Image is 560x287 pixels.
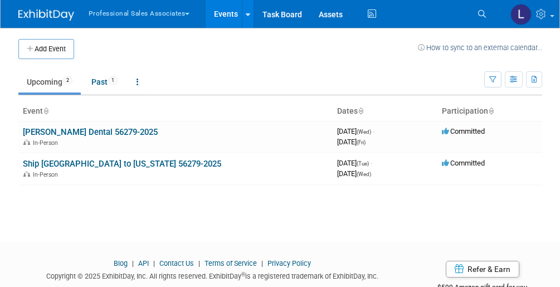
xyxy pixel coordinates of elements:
[63,76,72,85] span: 2
[83,71,126,93] a: Past1
[23,139,30,145] img: In-Person Event
[337,127,374,135] span: [DATE]
[18,39,74,59] button: Add Event
[33,139,61,147] span: In-Person
[442,159,485,167] span: Committed
[337,169,371,178] span: [DATE]
[108,76,118,85] span: 1
[337,138,366,146] span: [DATE]
[337,159,372,167] span: [DATE]
[33,171,61,178] span: In-Person
[373,127,374,135] span: -
[241,271,245,278] sup: ®
[333,102,437,121] th: Dates
[18,9,74,21] img: ExhibitDay
[43,106,48,115] a: Sort by Event Name
[358,106,363,115] a: Sort by Start Date
[23,127,158,137] a: [PERSON_NAME] Dental 56279-2025
[357,171,371,177] span: (Wed)
[267,259,311,267] a: Privacy Policy
[196,259,203,267] span: |
[357,129,371,135] span: (Wed)
[371,159,372,167] span: -
[159,259,194,267] a: Contact Us
[114,259,128,267] a: Blog
[510,4,532,25] img: Lori Stewart
[150,259,158,267] span: |
[23,159,221,169] a: Ship [GEOGRAPHIC_DATA] to [US_STATE] 56279-2025
[357,139,366,145] span: (Fri)
[488,106,494,115] a: Sort by Participation Type
[357,160,369,167] span: (Tue)
[18,71,81,93] a: Upcoming2
[18,102,333,121] th: Event
[418,43,542,52] a: How to sync to an external calendar...
[259,259,266,267] span: |
[437,102,542,121] th: Participation
[18,269,407,281] div: Copyright © 2025 ExhibitDay, Inc. All rights reserved. ExhibitDay is a registered trademark of Ex...
[138,259,149,267] a: API
[446,261,519,278] a: Refer & Earn
[129,259,137,267] span: |
[442,127,485,135] span: Committed
[204,259,257,267] a: Terms of Service
[23,171,30,177] img: In-Person Event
